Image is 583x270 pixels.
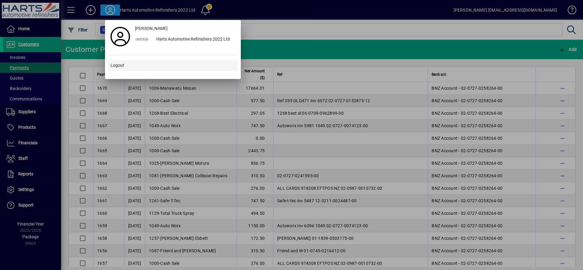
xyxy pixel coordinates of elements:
button: Logout [108,60,238,71]
a: Profile [108,31,132,42]
div: Harts Automotive Refinishers 2022 Ltd [151,34,238,45]
span: [PERSON_NAME] [135,25,168,32]
button: Harts Automotive Refinishers 2022 Ltd [132,34,238,45]
a: [PERSON_NAME] [132,23,238,34]
span: Logout [110,62,124,69]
